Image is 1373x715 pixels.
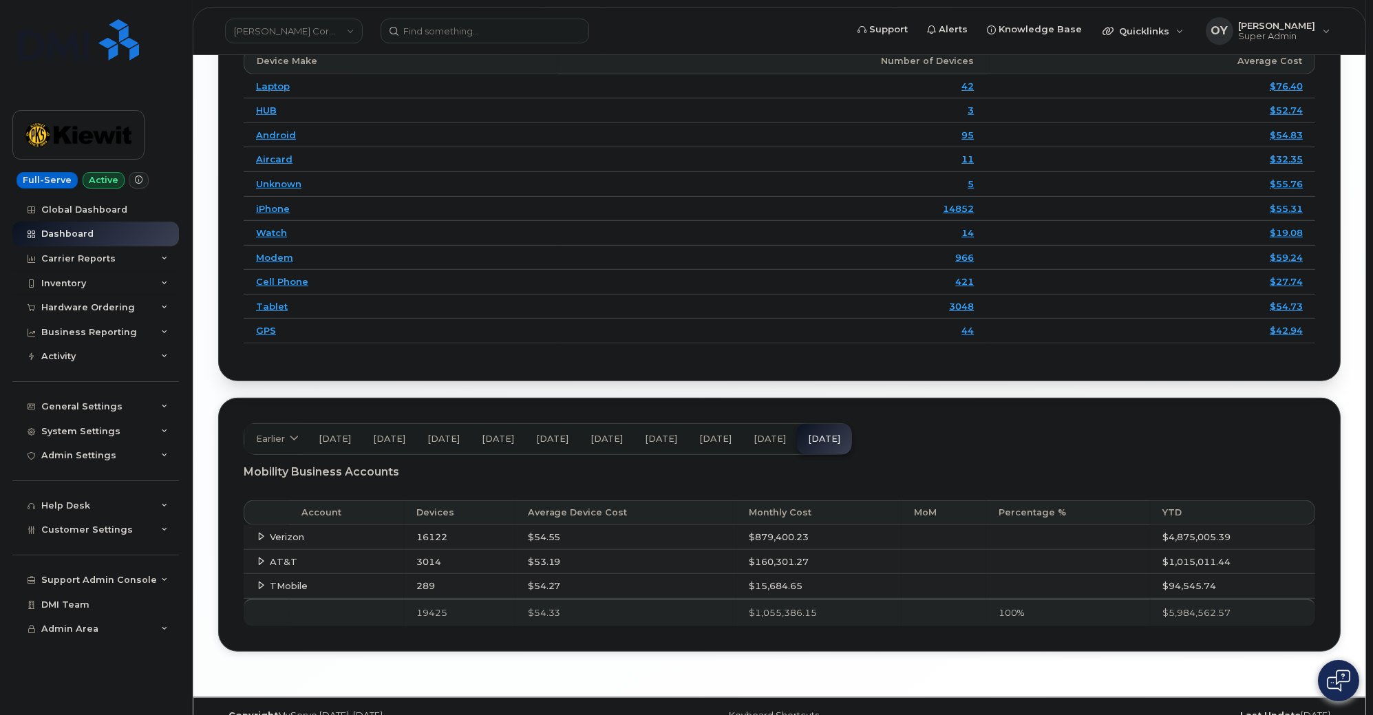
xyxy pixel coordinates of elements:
a: iPhone [256,203,290,214]
td: $53.19 [515,550,737,575]
span: OY [1211,23,1228,39]
span: Support [869,23,908,36]
span: [DATE] [754,434,786,445]
span: [DATE] [373,434,405,445]
td: 16122 [404,525,515,550]
td: 3014 [404,550,515,575]
a: Support [848,16,917,43]
a: Laptop [256,81,290,92]
span: TMobile [270,580,308,591]
span: Verizon [270,531,304,542]
a: Alerts [917,16,977,43]
a: $27.74 [1270,276,1303,287]
div: Quicklinks [1093,17,1193,45]
a: 95 [961,129,974,140]
td: 289 [404,574,515,599]
a: Tablet [256,301,288,312]
th: Average Device Cost [515,500,737,525]
a: 14852 [943,203,974,214]
a: 42 [961,81,974,92]
a: $54.73 [1270,301,1303,312]
span: [DATE] [536,434,568,445]
td: $15,684.65 [736,574,902,599]
span: [DATE] [427,434,460,445]
th: MoM [902,500,986,525]
a: 3048 [949,301,974,312]
span: Knowledge Base [999,23,1082,36]
span: Earlier [256,432,285,445]
th: Percentage % [986,500,1150,525]
a: 44 [961,325,974,336]
a: 3 [968,105,974,116]
a: $55.76 [1270,178,1303,189]
a: $42.94 [1270,325,1303,336]
a: Cell Phone [256,276,308,287]
a: $59.24 [1270,252,1303,263]
span: [PERSON_NAME] [1239,20,1316,31]
th: Number of Devices [557,49,987,74]
a: $76.40 [1270,81,1303,92]
a: GPS [256,325,276,336]
th: $5,984,562.57 [1150,599,1315,626]
th: Device Make [244,49,557,74]
td: $160,301.27 [736,550,902,575]
td: $54.55 [515,525,737,550]
th: Average Cost [986,49,1315,74]
a: 966 [955,252,974,263]
a: Aircard [256,153,292,164]
th: YTD [1150,500,1315,525]
th: $54.33 [515,599,737,626]
span: [DATE] [319,434,351,445]
span: Alerts [939,23,968,36]
a: Android [256,129,296,140]
td: $879,400.23 [736,525,902,550]
td: $4,875,005.39 [1150,525,1315,550]
a: Earlier [244,424,308,454]
span: Quicklinks [1119,25,1169,36]
td: $54.27 [515,574,737,599]
a: 421 [955,276,974,287]
td: $94,545.74 [1150,574,1315,599]
a: $54.83 [1270,129,1303,140]
input: Find something... [381,19,589,43]
span: [DATE] [482,434,514,445]
span: AT&T [270,556,297,567]
span: Super Admin [1239,31,1316,42]
a: HUB [256,105,277,116]
th: $1,055,386.15 [736,599,902,626]
a: $19.08 [1270,227,1303,238]
a: $32.35 [1270,153,1303,164]
a: $55.31 [1270,203,1303,214]
th: Monthly Cost [736,500,902,525]
a: Unknown [256,178,301,189]
a: Kiewit Corporation [225,19,363,43]
th: 100% [986,599,1150,626]
a: $52.74 [1270,105,1303,116]
a: Watch [256,227,287,238]
div: Oleg Yaschuk [1196,17,1340,45]
img: Open chat [1327,670,1350,692]
th: Devices [404,500,515,525]
a: Modem [256,252,293,263]
span: [DATE] [699,434,732,445]
a: 14 [961,227,974,238]
a: Knowledge Base [977,16,1092,43]
td: $1,015,011.44 [1150,550,1315,575]
th: Account [289,500,404,525]
th: 19425 [404,599,515,626]
span: [DATE] [645,434,677,445]
div: Mobility Business Accounts [244,455,1315,489]
span: [DATE] [590,434,623,445]
a: 5 [968,178,974,189]
a: 11 [961,153,974,164]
